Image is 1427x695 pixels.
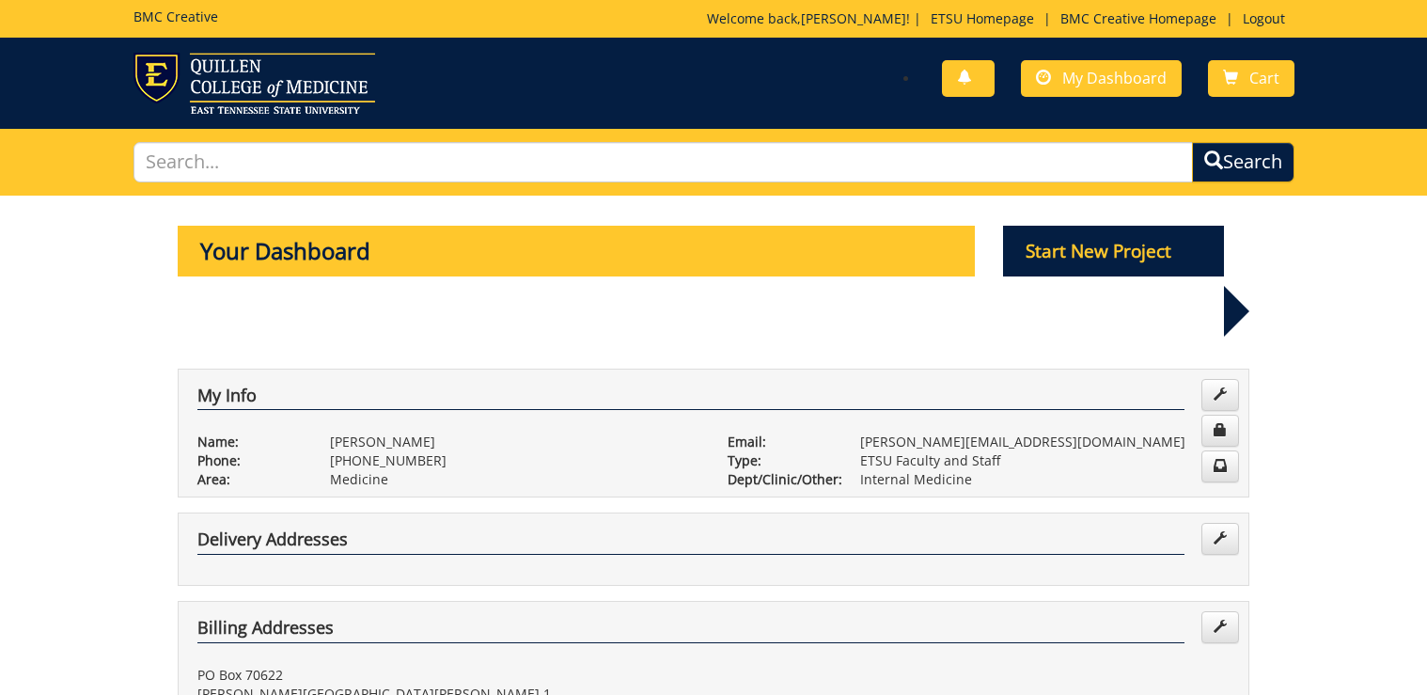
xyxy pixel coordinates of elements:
[1201,379,1239,411] a: Edit Info
[801,9,906,27] a: [PERSON_NAME]
[1003,226,1225,276] p: Start New Project
[133,9,218,24] h5: BMC Creative
[1003,244,1225,261] a: Start New Project
[197,451,302,470] p: Phone:
[197,470,302,489] p: Area:
[1192,142,1294,182] button: Search
[330,470,699,489] p: Medicine
[1021,60,1182,97] a: My Dashboard
[197,666,699,685] p: PO Box 70622
[1062,68,1167,88] span: My Dashboard
[728,433,832,451] p: Email:
[133,53,375,114] img: ETSU logo
[1201,415,1239,447] a: Change Password
[860,451,1230,470] p: ETSU Faculty and Staff
[197,619,1184,643] h4: Billing Addresses
[707,9,1294,28] p: Welcome back, ! | | |
[133,142,1193,182] input: Search...
[860,470,1230,489] p: Internal Medicine
[860,433,1230,451] p: [PERSON_NAME][EMAIL_ADDRESS][DOMAIN_NAME]
[1201,523,1239,555] a: Edit Addresses
[197,433,302,451] p: Name:
[728,470,832,489] p: Dept/Clinic/Other:
[197,387,1184,411] h4: My Info
[1051,9,1226,27] a: BMC Creative Homepage
[178,226,975,276] p: Your Dashboard
[1201,450,1239,482] a: Change Communication Preferences
[1201,611,1239,643] a: Edit Addresses
[921,9,1043,27] a: ETSU Homepage
[1249,68,1279,88] span: Cart
[1208,60,1294,97] a: Cart
[197,530,1184,555] h4: Delivery Addresses
[728,451,832,470] p: Type:
[330,451,699,470] p: [PHONE_NUMBER]
[330,433,699,451] p: [PERSON_NAME]
[1233,9,1294,27] a: Logout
